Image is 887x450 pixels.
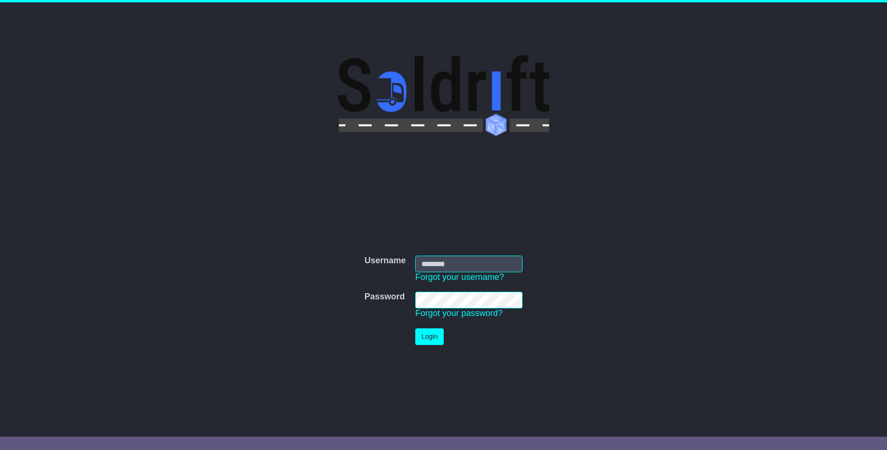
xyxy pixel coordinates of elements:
a: Forgot your password? [415,308,503,318]
a: Forgot your username? [415,272,504,282]
img: Soldrift Pty Ltd [338,55,549,136]
label: Username [364,256,406,266]
button: Login [415,328,444,345]
label: Password [364,292,405,302]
